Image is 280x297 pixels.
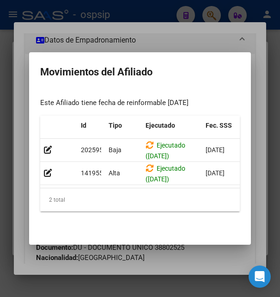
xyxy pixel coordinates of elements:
[146,165,185,183] span: Ejecutado ([DATE])
[109,146,122,154] span: Baja
[206,146,225,154] span: [DATE]
[109,169,120,177] span: Alta
[109,122,122,129] span: Tipo
[206,169,225,177] span: [DATE]
[206,122,232,129] span: Fec. SSS
[105,116,142,136] datatable-header-cell: Tipo
[40,98,240,108] div: Este Afiliado tiene fecha de reinformable [DATE]
[81,122,86,129] span: Id
[146,142,185,160] span: Ejecutado ([DATE])
[40,188,240,211] div: 2 total
[142,116,202,136] datatable-header-cell: Ejecutado
[202,116,271,136] datatable-header-cell: Fec. SSS
[249,266,271,288] div: Open Intercom Messenger
[81,169,103,177] span: 141955
[40,63,240,81] h2: Movimientos del Afiliado
[81,146,103,154] span: 202595
[146,122,175,129] span: Ejecutado
[77,116,105,136] datatable-header-cell: Id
